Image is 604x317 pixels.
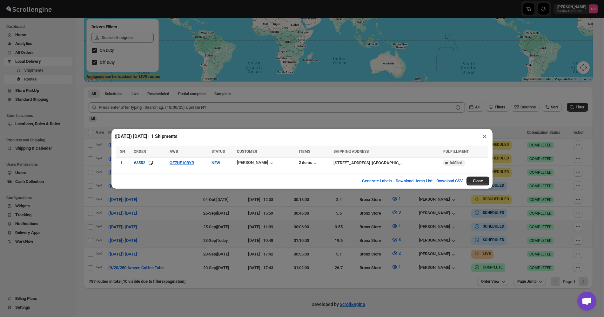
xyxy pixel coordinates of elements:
span: fulfilled [450,160,462,165]
div: Open chat [577,292,596,311]
button: Generate Labels [358,175,396,187]
button: Close [466,177,489,185]
button: #3552 [134,160,145,166]
span: SN [120,149,125,154]
span: CUSTOMER [237,149,257,154]
span: ORDER [134,149,146,154]
button: [PERSON_NAME] [237,160,275,166]
div: [GEOGRAPHIC_DATA] [372,160,404,166]
span: STATUS [211,149,225,154]
td: 1 [116,157,132,168]
button: OE7HE10BYR [170,160,194,165]
button: Download Items List [392,175,436,187]
span: ITEMS [299,149,310,154]
span: AWB [170,149,178,154]
button: Download CSV [433,175,466,187]
button: × [480,132,489,141]
button: 2 items [299,160,319,166]
span: SHIPPING ADDRESS [333,149,369,154]
h2: ([DATE]) [DATE] | 1 Shipments [115,133,178,139]
span: NEW [211,160,220,165]
span: FULFILLMENT [443,149,469,154]
div: #3552 [134,160,145,165]
div: | [333,160,440,166]
div: [STREET_ADDRESS] [333,160,370,166]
